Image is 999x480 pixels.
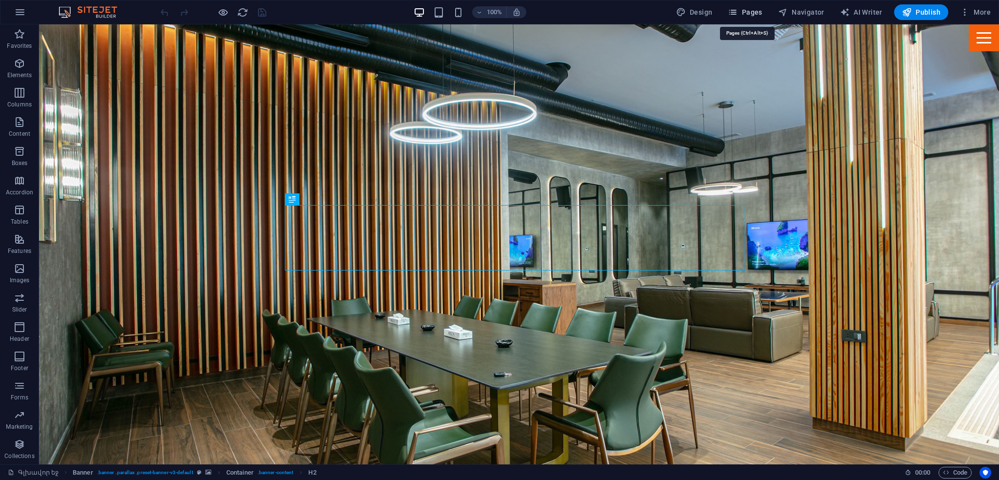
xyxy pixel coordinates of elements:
i: On resize automatically adjust zoom level to fit chosen device. [512,8,521,17]
span: Click to select. Double-click to edit [226,467,254,479]
p: Elements [7,71,32,79]
span: Publish [902,7,940,17]
div: Design (Ctrl+Alt+Y) [672,4,717,20]
p: Forms [11,394,28,401]
p: Images [10,276,30,284]
span: 00 00 [915,467,930,479]
span: Pages [728,7,762,17]
button: Click here to leave preview mode and continue editing [217,6,229,18]
button: Pages [724,4,766,20]
span: Click to select. Double-click to edit [308,467,316,479]
span: Design [676,7,713,17]
p: Boxes [12,159,28,167]
p: Features [8,247,31,255]
button: reload [237,6,248,18]
span: AI Writer [840,7,882,17]
a: Click to cancel selection. Double-click to open Pages [8,467,59,479]
h6: 100% [487,6,502,18]
button: 100% [472,6,507,18]
p: Content [9,130,30,138]
p: Marketing [6,423,33,431]
button: Usercentrics [979,467,991,479]
button: Code [939,467,972,479]
span: . banner .parallax .preset-banner-v3-default [97,467,193,479]
i: This element contains a background [205,470,211,475]
img: Editor Logo [56,6,129,18]
button: Publish [894,4,948,20]
i: This element is a customizable preset [197,470,201,475]
p: Header [10,335,29,343]
span: . banner-content [258,467,293,479]
button: AI Writer [836,4,886,20]
span: : [922,469,923,476]
span: More [960,7,991,17]
nav: breadcrumb [73,467,317,479]
h6: Session time [905,467,931,479]
p: Footer [11,364,28,372]
i: Reload page [237,7,248,18]
p: Slider [12,306,27,313]
p: Tables [11,218,28,226]
span: Navigator [778,7,824,17]
button: Design [672,4,717,20]
button: Navigator [774,4,828,20]
p: Accordion [6,188,33,196]
span: Code [943,467,967,479]
p: Columns [7,101,32,108]
span: Click to select. Double-click to edit [73,467,93,479]
p: Collections [4,452,34,460]
button: More [956,4,995,20]
p: Favorites [7,42,32,50]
